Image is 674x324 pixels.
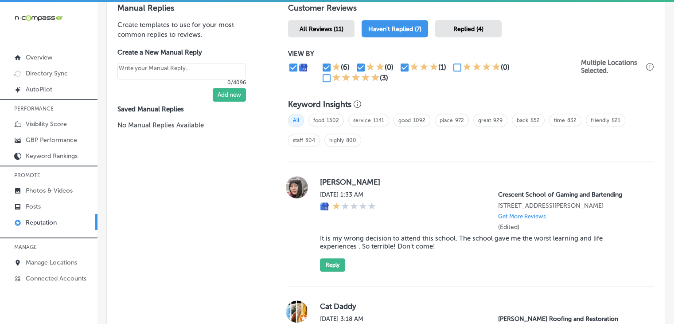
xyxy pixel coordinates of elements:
img: 660ab0bf-5cc7-4cb8-ba1c-48b5ae0f18e60NCTV_CLogo_TV_Black_-500x88.png [14,14,63,22]
a: 800 [346,137,356,143]
p: Posts [26,203,41,210]
label: [DATE] 1:33 AM [320,191,376,198]
p: Crescent School of Gaming and Bartending [498,191,640,198]
p: Visibility Score [26,120,67,128]
div: (1) [438,63,446,71]
a: service [353,117,371,123]
div: (3) [380,74,388,82]
a: 929 [493,117,503,123]
div: Domain: [DOMAIN_NAME] [23,23,97,30]
a: 1092 [413,117,425,123]
a: 804 [305,137,315,143]
div: v 4.0.25 [25,14,43,21]
img: tab_keywords_by_traffic_grey.svg [88,51,95,59]
p: Get More Reviews [498,213,546,220]
span: Replied (4) [453,25,483,33]
button: Add new [213,88,246,102]
img: tab_domain_overview_orange.svg [24,51,31,59]
a: good [398,117,411,123]
div: 2 Stars [366,62,385,73]
a: 972 [455,117,464,123]
div: 5 Stars [332,73,380,83]
label: [DATE] 3:18 AM [320,315,376,323]
a: place [440,117,453,123]
h3: Keyword Insights [288,99,351,109]
a: friendly [591,117,609,123]
p: Reputation [26,219,57,226]
p: Directory Sync [26,70,68,77]
a: time [554,117,565,123]
img: logo_orange.svg [14,14,21,21]
div: 4 Stars [463,62,501,73]
p: 0/4096 [117,79,246,86]
h1: Customer Reviews [288,3,654,16]
div: (0) [501,63,510,71]
a: 821 [612,117,620,123]
a: food [313,117,324,123]
p: Graves Roofing and Restoration [498,315,640,323]
p: AutoPilot [26,86,52,93]
div: (0) [385,63,393,71]
p: GBP Performance [26,136,77,144]
a: staff [293,137,303,143]
textarea: Create your Quick Reply [117,63,246,80]
img: website_grey.svg [14,23,21,30]
label: [PERSON_NAME] [320,178,640,186]
p: Multiple Locations Selected. [581,59,644,75]
p: Overview [26,54,52,61]
div: Domain Overview [34,52,79,58]
div: 1 Star [332,62,341,73]
p: Keyword Rankings [26,152,78,160]
p: VIEW BY [288,50,581,58]
p: Connected Accounts [26,275,86,282]
a: highly [329,137,344,143]
label: Cat Daddy [320,302,640,311]
label: Create a New Manual Reply [117,48,246,56]
a: 832 [567,117,577,123]
h3: Manual Replies [117,3,260,13]
a: great [478,117,491,123]
a: back [517,117,528,123]
p: Manage Locations [26,259,77,266]
label: Saved Manual Replies [117,105,260,113]
p: Create templates to use for your most common replies to reviews. [117,20,260,40]
p: No Manual Replies Available [117,120,260,130]
div: Keywords by Traffic [98,52,149,58]
div: 1 Star [332,202,376,212]
a: 852 [530,117,540,123]
p: Photos & Videos [26,187,73,194]
span: Haven't Replied (7) [368,25,421,33]
div: 3 Stars [410,62,438,73]
p: 3275 S Jones Blvd #101 [498,202,640,209]
span: All [288,114,304,127]
span: All Reviews (11) [300,25,343,33]
div: (6) [341,63,350,71]
button: Reply [320,258,345,272]
a: 1141 [373,117,384,123]
blockquote: It is my wrong decision to attend this school. The school gave me the worst learning and life exp... [320,234,640,250]
a: 1502 [327,117,339,123]
label: (Edited) [498,223,519,231]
